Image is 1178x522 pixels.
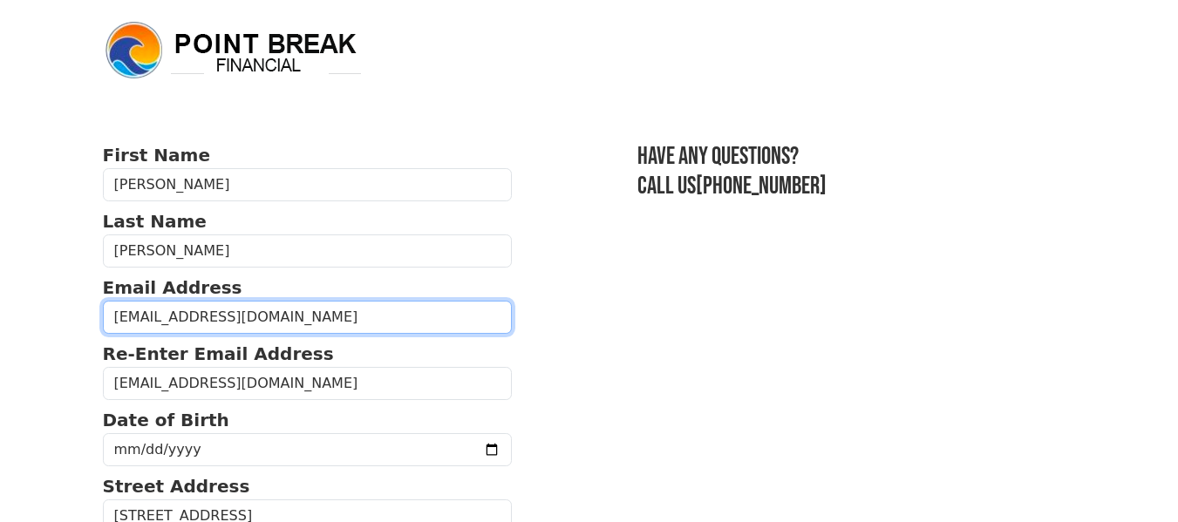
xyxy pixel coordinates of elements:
strong: Re-Enter Email Address [103,343,334,364]
h3: Have any questions? [637,142,1075,172]
input: Last Name [103,234,513,268]
input: Re-Enter Email Address [103,367,513,400]
a: [PHONE_NUMBER] [696,172,827,200]
strong: Date of Birth [103,410,229,430]
strong: Email Address [103,277,242,298]
input: First Name [103,168,513,201]
h3: Call us [637,172,1075,201]
img: logo.png [103,19,364,82]
strong: First Name [103,145,210,166]
strong: Last Name [103,211,207,232]
input: Email Address [103,301,513,334]
strong: Street Address [103,476,250,497]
